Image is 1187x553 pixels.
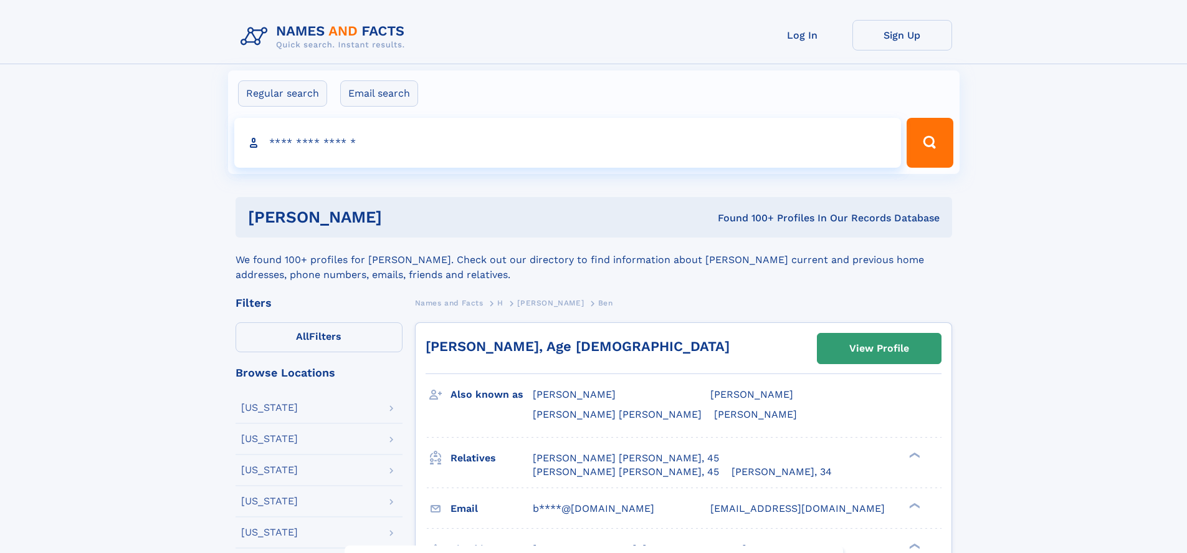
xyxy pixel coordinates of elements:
a: [PERSON_NAME] [PERSON_NAME], 45 [533,451,719,465]
span: [PERSON_NAME] [533,388,616,400]
div: ❯ [906,451,921,459]
h1: [PERSON_NAME] [248,209,550,225]
label: Filters [236,322,403,352]
div: [US_STATE] [241,465,298,475]
span: [PERSON_NAME] [714,408,797,420]
a: [PERSON_NAME], 34 [732,465,832,479]
a: Sign Up [852,20,952,50]
div: View Profile [849,334,909,363]
div: We found 100+ profiles for [PERSON_NAME]. Check out our directory to find information about [PERS... [236,238,952,282]
a: Log In [753,20,852,50]
div: ❯ [906,501,921,509]
h3: Email [450,498,533,519]
label: Regular search [238,80,327,107]
label: Email search [340,80,418,107]
h3: Also known as [450,384,533,405]
div: [US_STATE] [241,496,298,506]
div: ❯ [906,542,921,550]
button: Search Button [907,118,953,168]
span: Ben [598,299,613,307]
div: [US_STATE] [241,527,298,537]
a: [PERSON_NAME], Age [DEMOGRAPHIC_DATA] [426,339,730,354]
div: Filters [236,297,403,309]
a: [PERSON_NAME] [PERSON_NAME], 45 [533,465,719,479]
span: [PERSON_NAME] [710,388,793,400]
div: [US_STATE] [241,403,298,413]
span: [PERSON_NAME] [PERSON_NAME] [533,408,702,420]
input: search input [234,118,902,168]
a: H [497,295,503,310]
span: [EMAIL_ADDRESS][DOMAIN_NAME] [710,503,885,514]
img: Logo Names and Facts [236,20,415,54]
span: All [296,330,309,342]
span: H [497,299,503,307]
span: [PERSON_NAME] [517,299,584,307]
h3: Relatives [450,448,533,469]
div: Browse Locations [236,367,403,378]
a: View Profile [818,334,941,363]
div: [US_STATE] [241,434,298,444]
a: Names and Facts [415,295,484,310]
div: Found 100+ Profiles In Our Records Database [550,211,940,225]
a: [PERSON_NAME] [517,295,584,310]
